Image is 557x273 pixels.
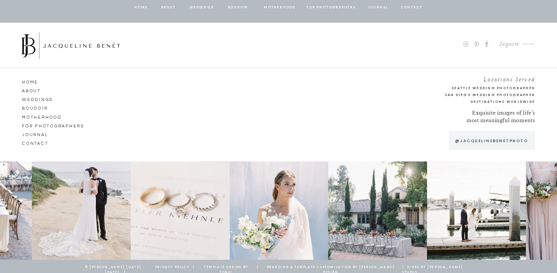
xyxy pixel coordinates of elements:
a: Motherhood [22,113,65,120]
p: Exquisite images of life’s most meaningful moments [465,109,535,126]
a: Weddings [189,4,214,11]
a: BOUDOIR [227,4,249,11]
a: ABOUT [22,87,65,93]
a: Motherhood [264,4,295,11]
a: Seattle Wedding Photographer [423,85,535,92]
a: Boudoir [22,104,65,111]
a: contact [399,4,424,11]
p: © [PERSON_NAME] [DATE] - [DATE] | [78,265,152,268]
a: for photographers [22,122,89,129]
a: journal [22,130,78,137]
a: template design by tonic [198,265,254,271]
a: home [134,4,148,11]
a: @jacquelinebenetphoto [451,138,532,144]
a: | [255,265,261,271]
a: CONTACT [22,139,65,146]
a: branding & template customization by [PERSON_NAME] design [260,265,401,271]
a: Weddings [22,95,65,102]
h2: Locations Served [423,75,535,81]
a: San Diego Wedding Photographer [409,92,535,98]
h2: Destinations Worldwide [423,99,535,105]
a: | Video by [PERSON_NAME] Studio [402,265,466,271]
a: HOME [22,78,65,85]
a: about [160,4,176,11]
a: Inquire [494,39,519,50]
a: journal [366,4,390,11]
a: | [191,265,197,271]
a: for photographers [307,4,356,11]
a: privacy policy [152,265,192,271]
